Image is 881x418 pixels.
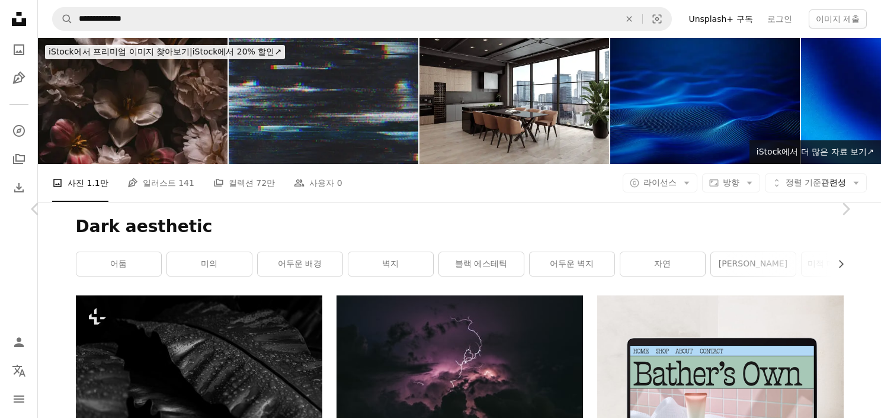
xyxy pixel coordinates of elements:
[643,8,671,30] button: 시각적 검색
[760,9,799,28] a: 로그인
[76,372,322,382] a: 큰 나뭇잎의 흑백 사진
[623,173,697,192] button: 라이선스
[127,164,194,202] a: 일러스트 141
[749,140,881,164] a: iStock에서 더 많은 자료 보기↗
[681,9,760,28] a: Unsplash+ 구독
[711,252,796,276] a: [PERSON_NAME]
[38,38,228,164] img: 바로크 양식의 꽃다발 사진
[7,330,31,354] a: 로그인 / 가입
[337,372,583,382] a: 번개 폭풍 사진
[258,252,342,276] a: 어두운 배경
[7,38,31,62] a: 사진
[702,173,760,192] button: 방향
[439,252,524,276] a: 블랙 에스테틱
[419,38,609,164] img: 대형 창문이 있는 현대적인 오픈 컨셉의 주방과 식당
[7,147,31,171] a: 컬렉션
[7,119,31,143] a: 탐색
[723,178,739,187] span: 방향
[178,176,194,189] span: 141
[213,164,275,202] a: 컬렉션 72만
[49,47,193,56] span: iStock에서 프리미엄 이미지 찾아보기 |
[7,387,31,411] button: 메뉴
[45,45,285,59] div: iStock에서 20% 할인 ↗
[7,359,31,382] button: 언어
[810,152,881,266] a: 다음
[76,252,161,276] a: 어둠
[616,8,642,30] button: 삭제
[809,9,867,28] button: 이미지 제출
[620,252,705,276] a: 자연
[643,178,677,187] span: 라이선스
[38,38,292,66] a: iStock에서 프리미엄 이미지 찾아보기|iStock에서 20% 할인↗
[765,173,867,192] button: 정렬 기준관련성
[7,66,31,90] a: 일러스트
[52,7,672,31] form: 사이트 전체에서 이미지 찾기
[786,177,846,189] span: 관련성
[229,38,418,164] img: 독특한 디자인 추상 디지털 픽셀 노이즈 결함 오류 비디오 손상
[337,176,342,189] span: 0
[530,252,614,276] a: 어두운 벽지
[757,147,874,156] span: iStock에서 더 많은 자료 보기 ↗
[53,8,73,30] button: Unsplash 검색
[256,176,275,189] span: 72만
[348,252,433,276] a: 벽지
[786,178,821,187] span: 정렬 기준
[610,38,800,164] img: Abstract Blue Technology Background
[294,164,342,202] a: 사용자 0
[167,252,252,276] a: 미의
[76,216,844,237] h1: Dark aesthetic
